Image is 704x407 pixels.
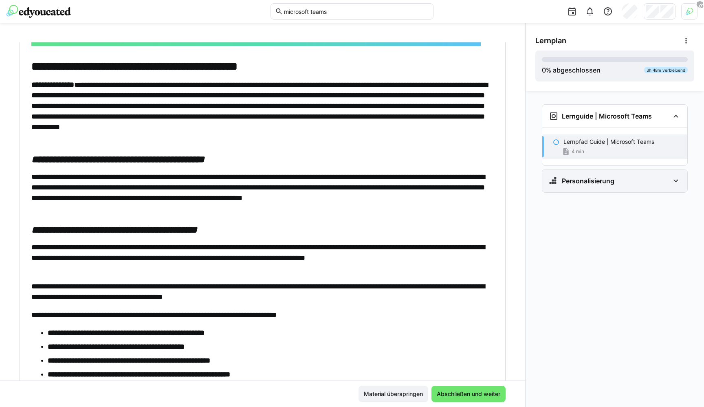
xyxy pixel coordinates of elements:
[572,148,584,155] span: 4 min
[535,36,566,45] span: Lernplan
[359,386,428,402] button: Material überspringen
[431,386,506,402] button: Abschließen und weiter
[562,177,614,185] h3: Personalisierung
[562,112,652,120] h3: Lernguide | Microsoft Teams
[283,8,429,15] input: Skills und Lernpfade durchsuchen…
[563,138,654,146] p: Lernpfad Guide | Microsoft Teams
[644,67,688,73] div: 3h 48m verbleibend
[542,65,601,75] div: % abgeschlossen
[542,66,546,74] span: 0
[436,390,502,398] span: Abschließen und weiter
[363,390,424,398] span: Material überspringen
